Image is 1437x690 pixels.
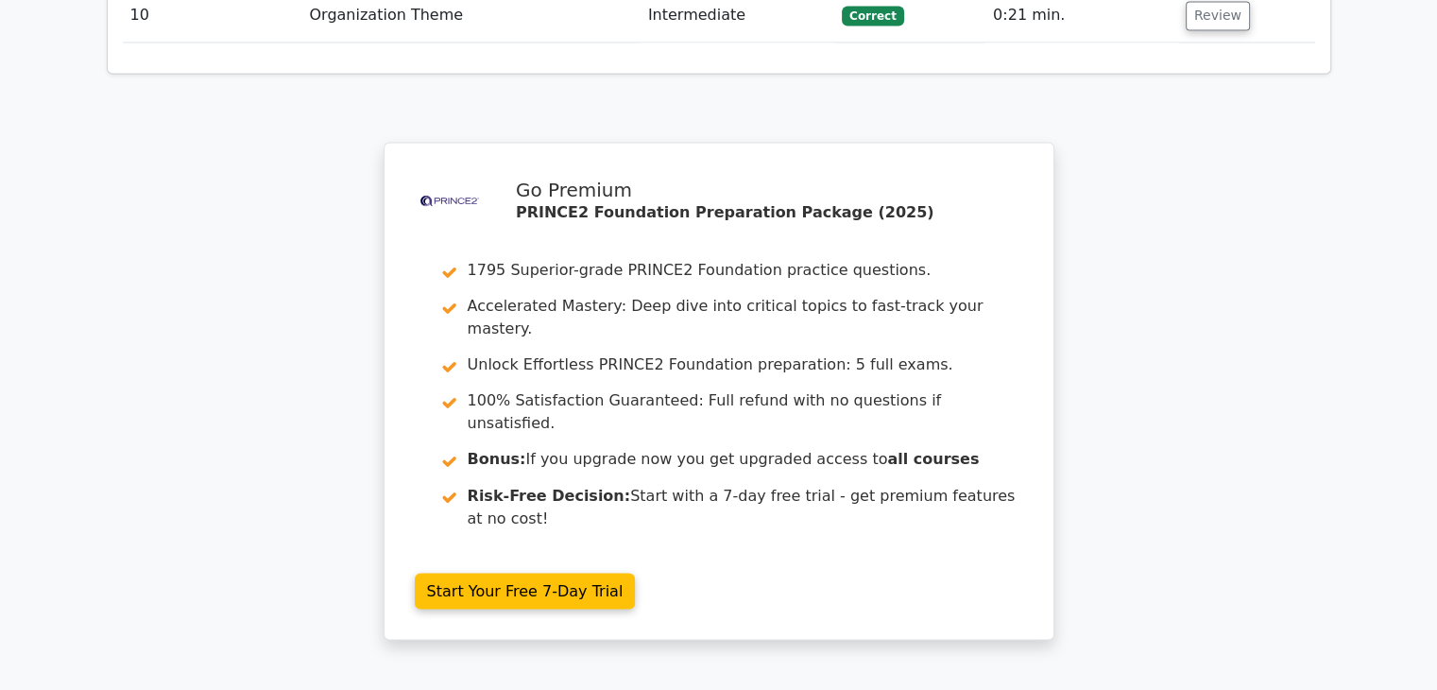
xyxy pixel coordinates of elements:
span: Correct [842,6,903,25]
button: Review [1186,1,1250,30]
a: Start Your Free 7-Day Trial [415,573,636,609]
